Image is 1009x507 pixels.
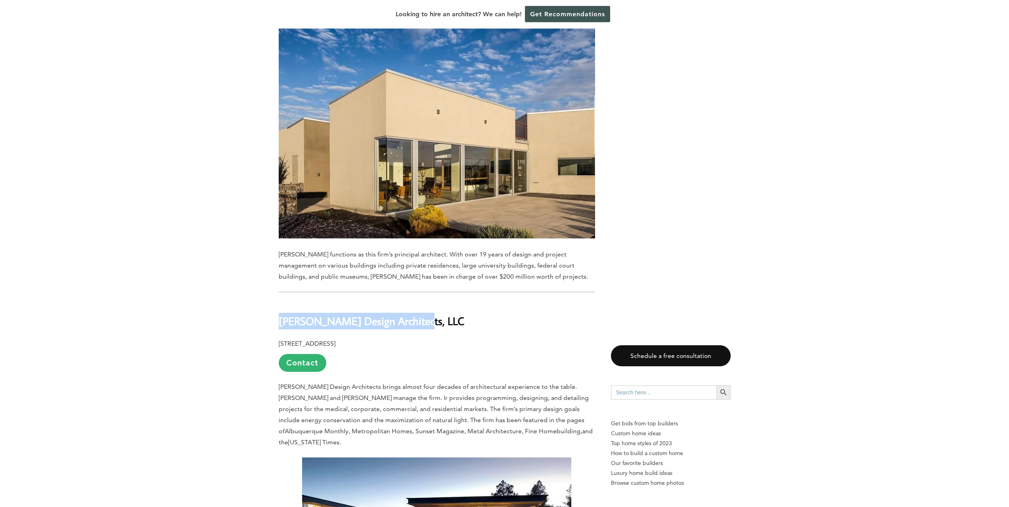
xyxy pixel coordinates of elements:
span: [US_STATE] Times. [288,438,341,446]
iframe: Drift Widget Chat Controller [857,450,999,497]
b: [PERSON_NAME] Design Architects, LLC [279,314,464,328]
a: Custom home ideas [611,429,731,438]
span: Albuquerque Monthly, Metropolitan Homes, Sunset Magazine, Metal Architecture, Fine Homebuilding, [285,427,582,435]
a: Contact [279,354,326,372]
a: Browse custom home photos [611,478,731,488]
a: Our favorite builders [611,458,731,468]
span: and the [279,427,593,446]
b: [STREET_ADDRESS] [279,340,335,347]
a: Get Recommendations [525,6,610,22]
a: Schedule a free consultation [611,345,731,366]
span: [PERSON_NAME] functions as this firm’s principal architect. With over 19 years of design and proj... [279,251,588,280]
svg: Search [719,388,728,397]
p: Get bids from top builders [611,419,731,429]
a: How to build a custom home [611,448,731,458]
a: Luxury home build ideas [611,468,731,478]
a: Top home styles of 2023 [611,438,731,448]
span: [PERSON_NAME] Design Architects brings almost four decades of architectural experience to the tab... [279,383,589,435]
input: Search here... [611,385,716,400]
